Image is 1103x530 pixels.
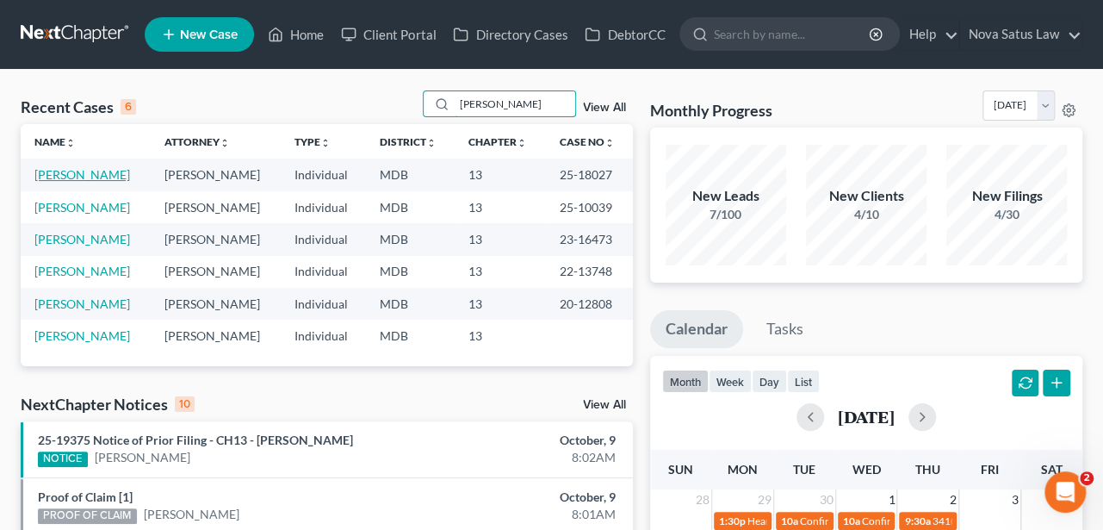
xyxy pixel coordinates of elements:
span: 10a [781,514,798,527]
a: Directory Cases [444,19,576,50]
a: DebtorCC [576,19,673,50]
a: [PERSON_NAME] [34,232,130,246]
a: Districtunfold_more [380,135,437,148]
a: Client Portal [332,19,444,50]
i: unfold_more [517,138,527,148]
div: NOTICE [38,452,88,467]
span: 28 [694,489,711,510]
span: Fri [981,462,999,477]
h3: Monthly Progress [650,100,772,121]
td: [PERSON_NAME] [151,223,281,255]
td: MDB [366,191,455,223]
td: 13 [455,320,545,352]
a: 25-19375 Notice of Prior Filing - CH13 - [PERSON_NAME] [38,433,353,447]
span: 10a [843,514,860,527]
button: month [662,370,709,393]
button: week [709,370,752,393]
div: 6 [121,99,136,115]
h2: [DATE] [838,408,895,426]
td: MDB [366,159,455,190]
i: unfold_more [65,138,76,148]
div: October, 9 [435,432,616,449]
td: 20-12808 [546,288,633,320]
td: Individual [281,320,366,352]
div: 8:01AM [435,506,616,523]
span: Sun [668,462,693,477]
span: Confirmation hearing for [PERSON_NAME] [800,514,995,527]
td: 13 [455,159,545,190]
td: Individual [281,256,366,288]
a: View All [583,399,626,411]
td: [PERSON_NAME] [151,191,281,223]
td: 13 [455,223,545,255]
td: [PERSON_NAME] [151,320,281,352]
td: [PERSON_NAME] [151,256,281,288]
span: Hearing for [PERSON_NAME] [747,514,882,527]
div: 8:02AM [435,449,616,466]
td: 13 [455,288,545,320]
span: Wed [852,462,880,477]
a: [PERSON_NAME] [34,328,130,343]
td: 25-18027 [546,159,633,190]
div: New Clients [806,186,926,206]
span: 3 [1010,489,1020,510]
input: Search by name... [455,91,575,116]
td: Individual [281,191,366,223]
div: Recent Cases [21,97,136,117]
td: 25-10039 [546,191,633,223]
span: 9:30a [904,514,930,527]
a: View All [583,102,626,114]
span: New Case [180,28,238,41]
td: Individual [281,223,366,255]
a: Help [901,19,958,50]
a: [PERSON_NAME] [34,264,130,278]
span: Confirmation hearing for [PERSON_NAME] [862,514,1057,527]
a: Typeunfold_more [294,135,331,148]
div: October, 9 [435,489,616,506]
a: [PERSON_NAME] [34,200,130,215]
td: 23-16473 [546,223,633,255]
a: Tasks [751,310,819,348]
span: 29 [756,489,773,510]
span: 1 [886,489,896,510]
a: [PERSON_NAME] [144,506,239,523]
td: 22-13748 [546,256,633,288]
a: Calendar [650,310,743,348]
iframe: Intercom live chat [1044,471,1086,513]
a: Home [259,19,332,50]
div: New Leads [666,186,786,206]
a: Attorneyunfold_more [164,135,230,148]
td: MDB [366,256,455,288]
td: MDB [366,223,455,255]
button: day [752,370,787,393]
a: Nameunfold_more [34,135,76,148]
td: 13 [455,256,545,288]
td: [PERSON_NAME] [151,159,281,190]
i: unfold_more [320,138,331,148]
td: MDB [366,288,455,320]
td: [PERSON_NAME] [151,288,281,320]
td: Individual [281,159,366,190]
i: unfold_more [220,138,230,148]
div: New Filings [946,186,1067,206]
div: NextChapter Notices [21,394,195,415]
span: 2 [948,489,958,510]
div: PROOF OF CLAIM [38,508,137,524]
a: Proof of Claim [1] [38,489,133,504]
input: Search by name... [714,18,871,50]
span: Mon [728,462,758,477]
i: unfold_more [604,138,615,148]
td: Individual [281,288,366,320]
a: Chapterunfold_more [468,135,527,148]
span: 341(a) meeting for [PERSON_NAME] [932,514,1098,527]
div: 4/10 [806,206,926,223]
button: list [787,370,820,393]
span: 30 [818,489,835,510]
a: [PERSON_NAME] [34,167,130,182]
div: 4/30 [946,206,1067,223]
span: 2 [1080,471,1094,485]
span: Thu [915,462,940,477]
a: Case Nounfold_more [560,135,615,148]
td: MDB [366,320,455,352]
span: 1:30p [719,514,746,527]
